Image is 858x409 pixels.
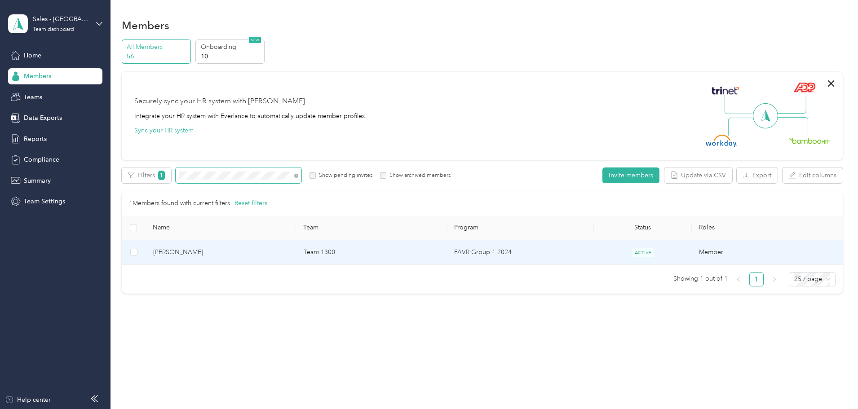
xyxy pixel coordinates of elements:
p: All Members [127,42,188,52]
span: Members [24,71,51,81]
button: Edit columns [783,167,843,183]
span: Summary [24,176,51,185]
th: Team [296,215,447,240]
p: 10 [201,52,262,61]
div: Securely sync your HR system with [PERSON_NAME] [134,96,305,107]
button: right [767,272,782,286]
div: Page Size [789,272,836,286]
img: Trinet [710,84,741,97]
iframe: Everlance-gr Chat Button Frame [808,359,858,409]
th: Roles [692,215,843,240]
th: Status [594,215,692,240]
img: BambooHR [789,137,830,144]
label: Show archived members [386,172,451,180]
span: Teams [24,92,42,102]
td: Team 1300 [296,240,447,265]
div: Team dashboard [33,27,74,32]
th: Program [447,215,594,240]
li: Previous Page [731,272,746,286]
td: Jason T. Nguyen [146,240,296,265]
span: NEW [249,37,261,43]
img: Line Right Up [775,95,806,114]
li: 1 [749,272,764,286]
button: Filters1 [122,167,171,183]
span: Showing 1 out of 1 [673,272,728,286]
button: Update via CSV [664,167,732,183]
span: Name [153,224,289,231]
span: Compliance [24,155,59,164]
span: Team Settings [24,197,65,206]
button: Help center [5,395,51,405]
div: Integrate your HR system with Everlance to automatically update member profiles. [134,111,367,121]
button: Export [737,167,778,183]
img: Line Right Down [777,117,808,136]
img: ADP [793,82,815,92]
p: 1 Members found with current filters [129,198,230,208]
button: Reset filters [234,198,267,208]
span: right [772,277,777,282]
h1: Members [122,21,169,30]
span: Reports [24,134,47,144]
button: Sync your HR system [134,126,194,135]
td: FAVR Group 1 2024 [447,240,594,265]
li: Next Page [767,272,782,286]
span: left [736,277,741,282]
button: Invite members [602,167,659,183]
div: Sales - [GEOGRAPHIC_DATA] [33,14,89,24]
td: Member [692,240,842,265]
img: Workday [706,135,737,147]
span: Home [24,51,41,60]
span: Data Exports [24,113,62,123]
img: Line Left Up [725,95,756,114]
span: 25 / page [794,273,830,286]
span: ACTIVE [632,248,654,257]
img: Line Left Down [728,117,759,136]
a: 1 [750,273,763,286]
th: Name [146,215,296,240]
p: 56 [127,52,188,61]
button: left [731,272,746,286]
span: [PERSON_NAME] [153,247,289,257]
label: Show pending invites [316,172,372,180]
p: Onboarding [201,42,262,52]
span: 1 [158,171,165,180]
